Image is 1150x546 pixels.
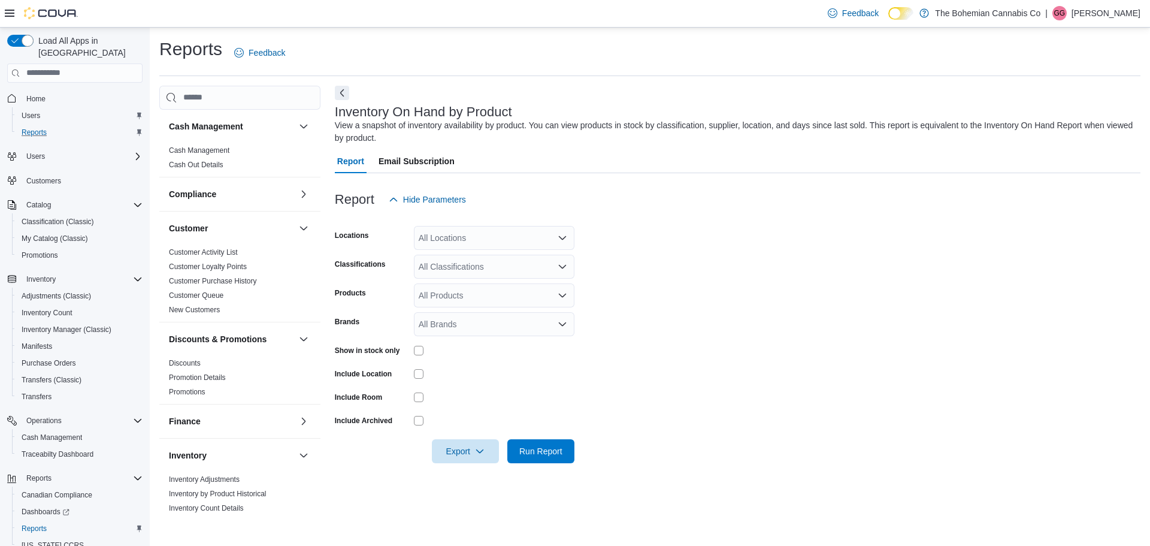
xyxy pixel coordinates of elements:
a: Reports [17,125,52,140]
label: Products [335,288,366,298]
span: Inventory Count [22,308,72,318]
span: Inventory [26,274,56,284]
h3: Inventory [169,450,207,461]
span: Transfers [17,390,143,404]
span: Feedback [842,7,879,19]
button: Finance [296,414,311,429]
span: Canadian Compliance [22,490,92,500]
span: Cash Management [17,430,143,445]
button: Inventory [296,448,311,463]
span: Home [22,91,143,106]
button: Cash Management [12,429,147,446]
label: Include Archived [335,416,392,426]
button: Reports [2,470,147,487]
button: Reports [22,471,56,485]
a: Adjustments (Classic) [17,289,96,303]
button: Inventory [22,272,60,286]
span: Purchase Orders [22,358,76,368]
button: Reports [12,124,147,141]
button: Catalog [2,197,147,213]
button: Compliance [169,188,294,200]
span: Feedback [249,47,285,59]
span: GG [1054,6,1066,20]
button: Inventory Manager (Classic) [12,321,147,338]
a: Transfers [17,390,56,404]
a: Customer Activity List [169,248,238,257]
button: Run Report [507,439,574,463]
button: Manifests [12,338,147,355]
a: Customer Loyalty Points [169,263,247,271]
div: Discounts & Promotions [159,356,320,404]
span: Inventory Count [17,306,143,320]
span: Home [26,94,46,104]
button: Export [432,439,499,463]
a: Cash Management [169,146,229,155]
span: Export [439,439,492,463]
label: Include Room [335,393,382,402]
button: Customer [296,221,311,236]
span: Dashboards [17,505,143,519]
span: Inventory Manager (Classic) [17,322,143,337]
button: Open list of options [558,233,567,243]
span: Customers [26,176,61,186]
a: Promotions [17,248,63,263]
input: Dark Mode [888,7,913,20]
span: Inventory [22,272,143,286]
button: Discounts & Promotions [169,333,294,345]
span: Catalog [26,200,51,210]
span: Report [337,149,364,173]
span: Promotions [22,251,58,260]
button: My Catalog (Classic) [12,230,147,247]
span: Users [22,149,143,164]
button: Compliance [296,187,311,201]
span: Dashboards [22,507,69,517]
h3: Discounts & Promotions [169,333,267,345]
a: Inventory by Product Historical [169,490,267,498]
button: Inventory [2,271,147,288]
h3: Compliance [169,188,216,200]
p: | [1045,6,1048,20]
label: Brands [335,317,359,327]
span: Reports [22,471,143,485]
button: Purchase Orders [12,355,147,372]
button: Open list of options [558,262,567,272]
a: Inventory Manager (Classic) [17,322,116,337]
button: Traceabilty Dashboard [12,446,147,463]
span: My Catalog (Classic) [22,234,88,243]
a: Home [22,92,50,106]
span: Reports [17,125,143,140]
span: Purchase Orders [17,356,143,370]
span: Inventory On Hand by Package [169,518,269,527]
button: Canadian Compliance [12,487,147,503]
span: Traceabilty Dashboard [17,447,143,461]
a: New Customers [169,306,220,314]
a: Manifests [17,339,57,354]
button: Customer [169,222,294,234]
a: Users [17,108,45,123]
span: Operations [26,416,62,426]
span: Canadian Compliance [17,488,143,502]
button: Hide Parameters [384,188,471,212]
button: Catalog [22,198,56,212]
span: Inventory Adjustments [169,475,240,484]
span: Cash Management [22,433,82,442]
button: Reports [12,520,147,537]
button: Users [2,148,147,165]
button: Open list of options [558,291,567,300]
p: [PERSON_NAME] [1072,6,1140,20]
h3: Inventory On Hand by Product [335,105,512,119]
label: Locations [335,231,369,240]
h1: Reports [159,37,222,61]
span: Users [22,111,40,120]
span: Reports [22,128,47,137]
span: Transfers [22,392,52,402]
span: Classification (Classic) [17,215,143,229]
span: Traceabilty Dashboard [22,450,93,459]
div: Customer [159,245,320,322]
span: Customer Queue [169,291,223,300]
a: My Catalog (Classic) [17,231,93,246]
a: Discounts [169,359,201,367]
